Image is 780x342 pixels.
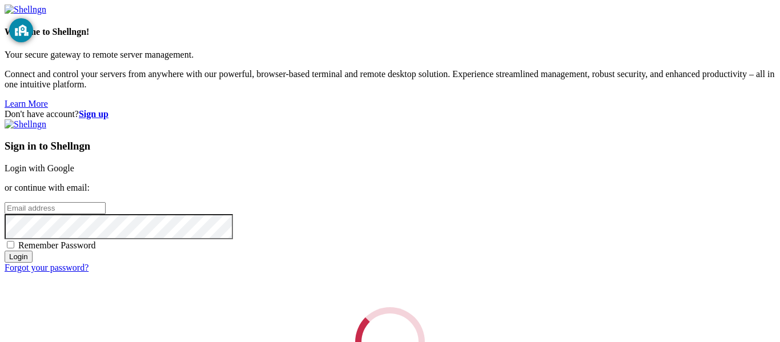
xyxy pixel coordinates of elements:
input: Login [5,251,33,263]
h4: Welcome to Shellngn! [5,27,775,37]
a: Forgot your password? [5,263,89,272]
img: Shellngn [5,119,46,130]
p: or continue with email: [5,183,775,193]
span: Remember Password [18,240,96,250]
a: Learn More [5,99,48,108]
p: Connect and control your servers from anywhere with our powerful, browser-based terminal and remo... [5,69,775,90]
input: Email address [5,202,106,214]
h3: Sign in to Shellngn [5,140,775,152]
a: Login with Google [5,163,74,173]
div: Don't have account? [5,109,775,119]
p: Your secure gateway to remote server management. [5,50,775,60]
input: Remember Password [7,241,14,248]
img: Shellngn [5,5,46,15]
a: Sign up [79,109,108,119]
button: GoGuardian Privacy Information [9,18,33,42]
